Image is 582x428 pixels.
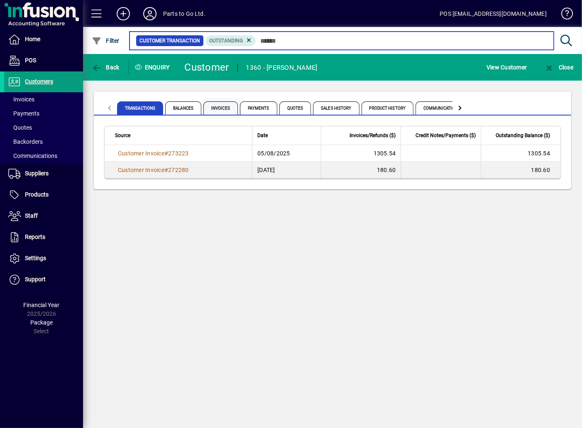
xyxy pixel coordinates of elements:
[4,106,83,121] a: Payments
[4,121,83,135] a: Quotes
[481,145,560,162] td: 1305.54
[24,302,60,308] span: Financial Year
[90,60,122,75] button: Back
[164,167,168,173] span: #
[92,64,120,71] span: Back
[185,61,229,74] div: Customer
[484,60,529,75] button: View Customer
[321,162,401,178] td: 180.60
[240,101,277,115] span: Payments
[362,101,414,115] span: Product History
[536,60,582,75] app-page-header-button: Close enquiry
[203,101,238,115] span: Invoices
[8,110,39,117] span: Payments
[350,131,396,140] span: Invoices/Refunds ($)
[4,135,83,149] a: Backorders
[313,101,359,115] span: Sales History
[4,29,83,50] a: Home
[209,38,243,44] span: Outstanding
[137,6,163,21] button: Profile
[129,61,179,74] div: Enquiry
[321,145,401,162] td: 1305.54
[257,131,268,140] span: Date
[544,64,573,71] span: Close
[25,234,45,240] span: Reports
[83,60,129,75] app-page-header-button: Back
[252,145,321,162] td: 05/08/2025
[4,184,83,205] a: Products
[25,57,36,64] span: POS
[92,37,120,44] span: Filter
[165,101,201,115] span: Balances
[25,276,46,283] span: Support
[246,61,318,74] div: 1360 - [PERSON_NAME]
[118,167,164,173] span: Customer Invoice
[8,138,43,145] span: Backorders
[4,92,83,106] a: Invoices
[25,36,40,42] span: Home
[257,131,316,140] div: Date
[4,149,83,163] a: Communications
[25,255,46,261] span: Settings
[440,7,547,20] div: POS [EMAIL_ADDRESS][DOMAIN_NAME]
[487,61,527,74] span: View Customer
[416,131,476,140] span: Credit Notes/Payments ($)
[110,6,137,21] button: Add
[206,35,256,46] mat-chip: Outstanding Status: Outstanding
[4,206,83,226] a: Staff
[8,124,32,131] span: Quotes
[25,170,49,177] span: Suppliers
[279,101,311,115] span: Quotes
[115,165,192,175] a: Customer Invoice#272280
[4,269,83,290] a: Support
[115,149,192,158] a: Customer Invoice#273223
[90,33,122,48] button: Filter
[168,167,189,173] span: 272280
[163,7,205,20] div: Parts to Go Ltd.
[252,162,321,178] td: [DATE]
[4,227,83,248] a: Reports
[25,212,38,219] span: Staff
[168,150,189,157] span: 273223
[139,37,200,45] span: Customer Transaction
[4,163,83,184] a: Suppliers
[4,248,83,269] a: Settings
[117,101,163,115] span: Transactions
[30,319,53,326] span: Package
[8,96,34,103] span: Invoices
[118,150,164,157] span: Customer Invoice
[115,131,130,140] span: Source
[8,153,57,159] span: Communications
[481,162,560,178] td: 180.60
[416,101,468,115] span: Communications
[25,191,49,198] span: Products
[555,2,572,29] a: Knowledge Base
[496,131,550,140] span: Outstanding Balance ($)
[164,150,168,157] span: #
[25,78,53,85] span: Customers
[4,50,83,71] a: POS
[542,60,575,75] button: Close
